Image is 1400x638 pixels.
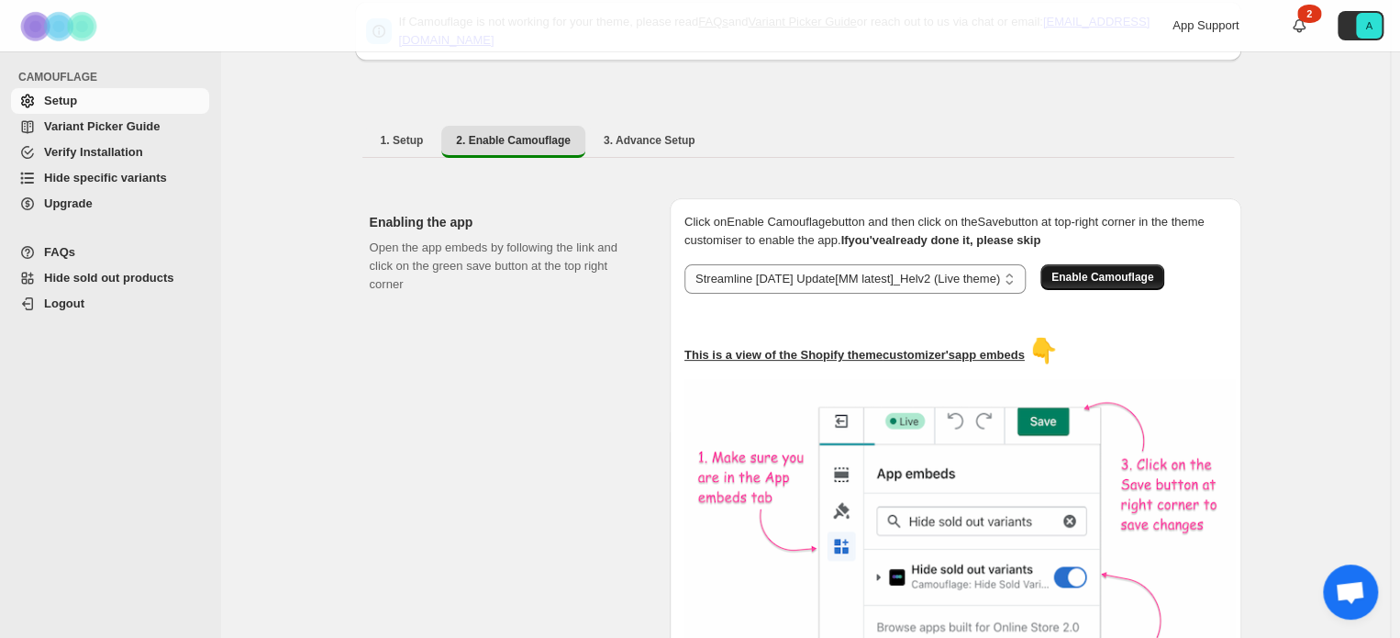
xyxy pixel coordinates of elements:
[1040,264,1164,290] button: Enable Camouflage
[1323,565,1378,620] div: Open chat
[1028,337,1057,364] span: 👇
[44,245,75,259] span: FAQs
[1051,270,1153,285] span: Enable Camouflage
[1172,18,1239,32] span: App Support
[684,213,1227,250] p: Click on Enable Camouflage button and then click on the Save button at top-right corner in the th...
[11,240,209,265] a: FAQs
[44,145,143,159] span: Verify Installation
[44,196,93,210] span: Upgrade
[11,88,209,114] a: Setup
[684,348,1025,362] u: This is a view of the Shopify theme customizer's app embeds
[11,291,209,317] a: Logout
[1040,270,1164,284] a: Enable Camouflage
[44,119,160,133] span: Variant Picker Guide
[381,133,424,148] span: 1. Setup
[604,133,695,148] span: 3. Advance Setup
[18,70,211,84] span: CAMOUFLAGE
[370,213,640,231] h2: Enabling the app
[15,1,106,51] img: Camouflage
[1297,5,1321,23] div: 2
[44,171,167,185] span: Hide specific variants
[1365,20,1372,31] text: A
[11,165,209,191] a: Hide specific variants
[11,191,209,217] a: Upgrade
[11,114,209,140] a: Variant Picker Guide
[1356,13,1382,39] span: Avatar with initials A
[44,297,84,310] span: Logout
[1338,11,1383,40] button: Avatar with initials A
[44,94,77,107] span: Setup
[840,233,1040,247] b: If you've already done it, please skip
[456,133,571,148] span: 2. Enable Camouflage
[11,265,209,291] a: Hide sold out products
[11,140,209,165] a: Verify Installation
[44,271,174,285] span: Hide sold out products
[1290,17,1308,35] a: 2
